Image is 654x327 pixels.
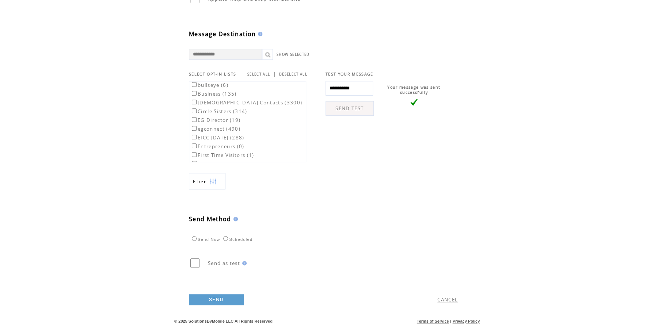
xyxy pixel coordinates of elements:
[277,52,309,57] a: SHOW SELECTED
[189,173,225,189] a: Filter
[221,237,252,242] label: Scheduled
[192,143,197,148] input: Entrepreneurs (0)
[190,143,244,150] label: Entrepreneurs (0)
[326,72,373,77] span: TEST YOUR MESSAGE
[192,82,197,87] input: bullseye (6)
[437,296,458,303] a: CANCEL
[410,99,418,106] img: vLarge.png
[210,173,216,190] img: filters.png
[231,217,238,221] img: help.gif
[189,72,236,77] span: SELECT OPT-IN LISTS
[192,152,197,157] input: First Time Visitors (1)
[190,108,247,115] label: Circle Sisters (314)
[273,71,276,77] span: |
[192,161,197,166] input: NB Scholarship (34)
[326,101,374,116] a: SEND TEST
[193,178,206,185] span: Show filters
[192,100,197,104] input: [DEMOGRAPHIC_DATA] Contacts (3300)
[174,319,273,323] span: © 2025 SolutionsByMobile LLC All Rights Reserved
[192,126,197,131] input: egconnect (490)
[417,319,449,323] a: Terms of Service
[190,134,244,141] label: EICC [DATE] (288)
[223,236,228,241] input: Scheduled
[387,85,440,95] span: Your message was sent successfully
[190,99,302,106] label: [DEMOGRAPHIC_DATA] Contacts (3300)
[192,108,197,113] input: Circle Sisters (314)
[247,72,270,77] a: SELECT ALL
[190,82,228,88] label: bullseye (6)
[190,117,240,123] label: EG Director (19)
[190,161,250,167] label: NB Scholarship (34)
[192,91,197,96] input: Business (135)
[240,261,247,265] img: help.gif
[192,117,197,122] input: EG Director (19)
[190,126,240,132] label: egconnect (490)
[189,30,256,38] span: Message Destination
[189,294,244,305] a: SEND
[190,152,254,158] label: First Time Visitors (1)
[450,319,451,323] span: |
[279,72,307,77] a: DESELECT ALL
[192,236,197,241] input: Send Now
[256,32,262,36] img: help.gif
[452,319,480,323] a: Privacy Policy
[192,135,197,139] input: EICC [DATE] (288)
[189,215,231,223] span: Send Method
[208,260,240,266] span: Send as test
[190,91,237,97] label: Business (135)
[190,237,220,242] label: Send Now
